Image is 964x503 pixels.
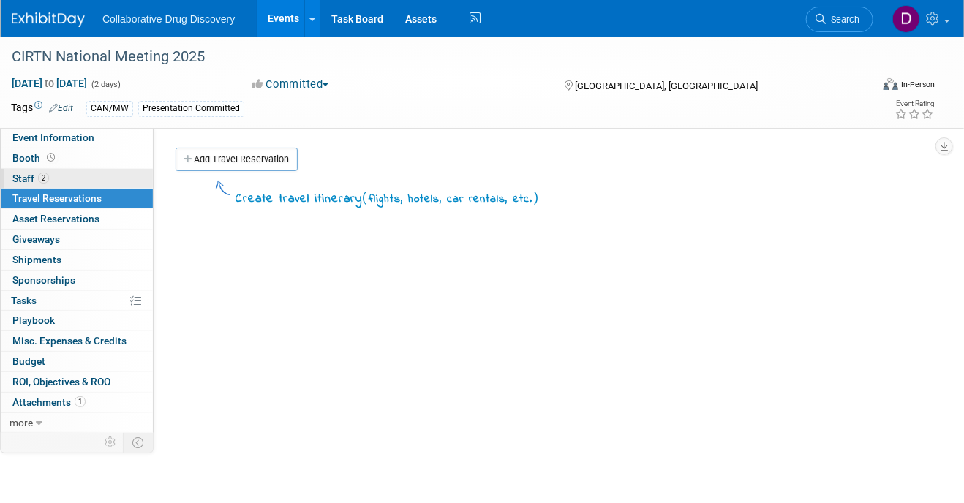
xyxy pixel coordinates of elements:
div: Create travel itinerary [236,189,539,208]
span: (2 days) [90,80,121,89]
a: Staff2 [1,169,153,189]
td: Personalize Event Tab Strip [98,433,124,452]
a: Event Information [1,128,153,148]
span: ( [362,190,369,205]
img: Daniel Castro [892,5,920,33]
td: Tags [11,100,73,117]
span: Tasks [11,295,37,306]
span: Booth [12,152,58,164]
div: Event Format [799,76,935,98]
a: Attachments1 [1,393,153,412]
span: Shipments [12,254,61,265]
span: Budget [12,355,45,367]
a: ROI, Objectives & ROO [1,372,153,392]
a: Playbook [1,311,153,330]
span: Staff [12,173,49,184]
div: In-Person [900,79,935,90]
span: Giveaways [12,233,60,245]
a: Shipments [1,250,153,270]
a: Edit [49,103,73,113]
span: [GEOGRAPHIC_DATA], [GEOGRAPHIC_DATA] [575,80,758,91]
span: Misc. Expenses & Credits [12,335,127,347]
span: Event Information [12,132,94,143]
span: Collaborative Drug Discovery [102,13,235,25]
a: Add Travel Reservation [176,148,298,171]
span: ) [532,190,539,205]
span: 2 [38,173,49,184]
span: to [42,77,56,89]
span: 1 [75,396,86,407]
a: Misc. Expenses & Credits [1,331,153,351]
span: flights, hotels, car rentals, etc. [369,191,532,207]
a: Travel Reservations [1,189,153,208]
a: Asset Reservations [1,209,153,229]
div: Presentation Committed [138,101,244,116]
span: Attachments [12,396,86,408]
span: Travel Reservations [12,192,102,204]
span: Sponsorships [12,274,75,286]
span: [DATE] [DATE] [11,77,88,90]
span: Booth not reserved yet [44,152,58,163]
span: more [10,417,33,428]
td: Toggle Event Tabs [124,433,154,452]
a: Booth [1,148,153,168]
a: Budget [1,352,153,371]
span: Search [826,14,859,25]
img: Format-Inperson.png [884,78,898,90]
a: Giveaways [1,230,153,249]
span: ROI, Objectives & ROO [12,376,110,387]
a: Sponsorships [1,271,153,290]
button: Committed [247,77,334,92]
div: Event Rating [895,100,934,107]
a: Tasks [1,291,153,311]
a: more [1,413,153,433]
div: CAN/MW [86,101,133,116]
div: CIRTN National Meeting 2025 [7,44,856,70]
span: Playbook [12,314,55,326]
span: Asset Reservations [12,213,99,224]
img: ExhibitDay [12,12,85,27]
a: Search [806,7,873,32]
